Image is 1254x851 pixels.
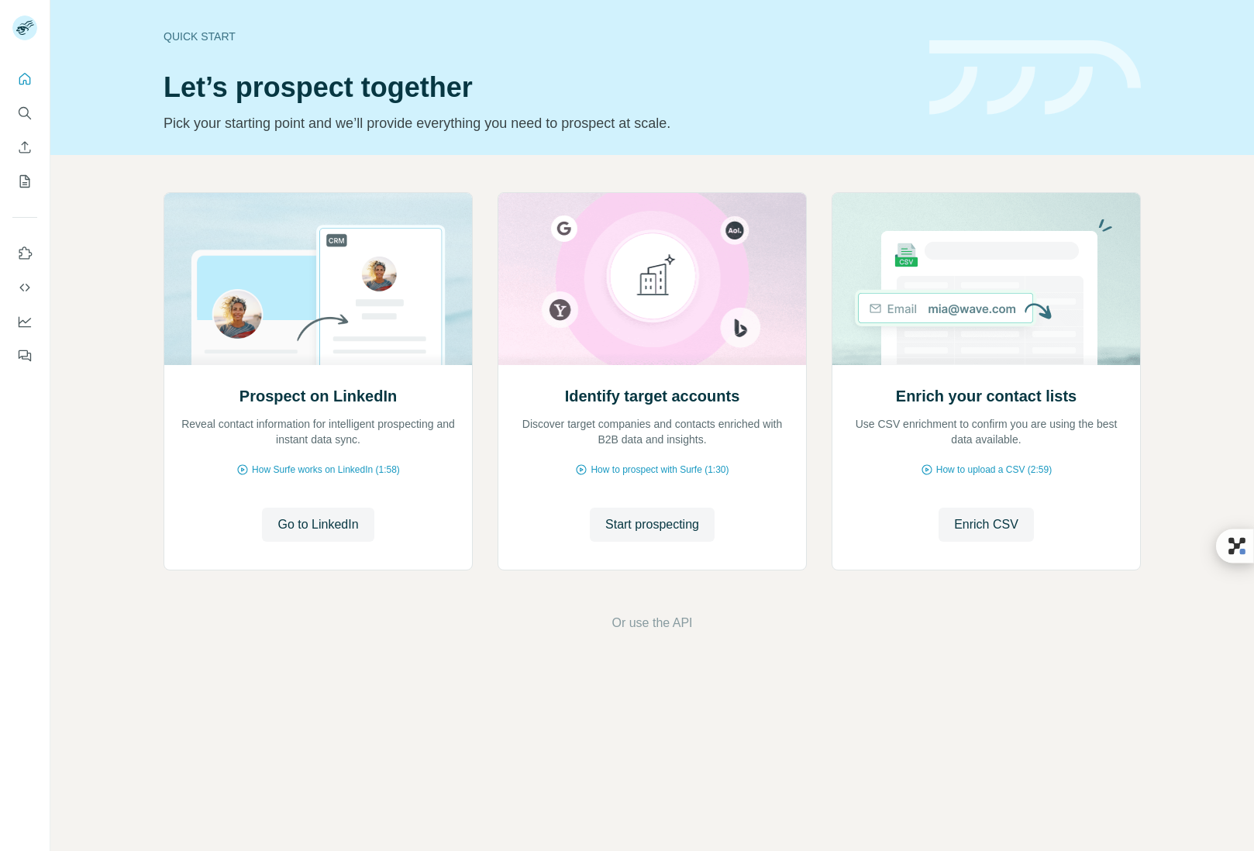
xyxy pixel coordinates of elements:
span: How to prospect with Surfe (1:30) [591,463,729,477]
img: Prospect on LinkedIn [164,193,473,365]
button: My lists [12,167,37,195]
span: Go to LinkedIn [277,515,358,534]
button: Search [12,99,37,127]
span: How Surfe works on LinkedIn (1:58) [252,463,400,477]
button: Dashboard [12,308,37,336]
img: Enrich your contact lists [832,193,1141,365]
p: Use CSV enrichment to confirm you are using the best data available. [848,416,1125,447]
img: Identify target accounts [498,193,807,365]
span: Start prospecting [605,515,699,534]
h2: Identify target accounts [565,385,740,407]
button: Start prospecting [590,508,715,542]
h2: Prospect on LinkedIn [239,385,397,407]
button: Feedback [12,342,37,370]
p: Discover target companies and contacts enriched with B2B data and insights. [514,416,791,447]
img: banner [929,40,1141,115]
p: Reveal contact information for intelligent prospecting and instant data sync. [180,416,456,447]
span: Enrich CSV [954,515,1018,534]
button: Quick start [12,65,37,93]
h1: Let’s prospect together [164,72,911,103]
span: How to upload a CSV (2:59) [936,463,1052,477]
h2: Enrich your contact lists [896,385,1077,407]
button: Go to LinkedIn [262,508,374,542]
p: Pick your starting point and we’ll provide everything you need to prospect at scale. [164,112,911,134]
button: Enrich CSV [939,508,1034,542]
div: Quick start [164,29,911,44]
button: Enrich CSV [12,133,37,161]
button: Use Surfe API [12,274,37,301]
button: Or use the API [611,614,692,632]
button: Use Surfe on LinkedIn [12,239,37,267]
